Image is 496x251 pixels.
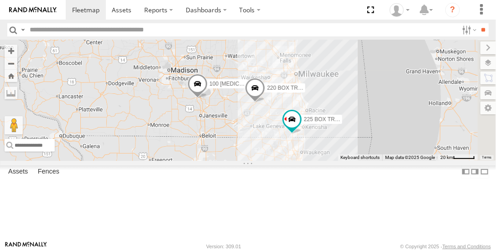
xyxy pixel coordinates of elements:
label: Fences [33,166,64,179]
i: ? [445,3,460,17]
label: Search Query [19,23,26,36]
label: Map Settings [480,102,496,114]
div: © Copyright 2025 - [400,244,491,249]
button: Map Scale: 20 km per 44 pixels [438,154,478,161]
span: 225 BOX TRUCK [304,116,346,123]
span: 20 km [440,155,453,160]
button: Keyboard shortcuts [340,154,380,161]
a: Visit our Website [5,242,47,251]
span: 220 BOX TRUCK [267,85,309,92]
label: Hide Summary Table [480,165,489,179]
img: rand-logo.svg [9,7,57,13]
button: Zoom in [5,45,17,57]
a: Terms (opens in new tab) [482,155,492,159]
div: Version: 309.01 [206,244,241,249]
label: Assets [4,166,32,179]
label: Dock Summary Table to the Left [461,165,470,179]
button: Drag Pegman onto the map to open Street View [5,116,23,134]
label: Dock Summary Table to the Right [470,165,480,179]
label: Search Filter Options [459,23,478,36]
div: Dwayne Harer [386,3,413,17]
a: Terms and Conditions [443,244,491,249]
button: Zoom out [5,57,17,70]
label: Measure [5,87,17,99]
span: 100 [MEDICAL_DATA] CRANE [209,81,285,87]
span: Map data ©2025 Google [385,155,435,160]
button: Zoom Home [5,70,17,82]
